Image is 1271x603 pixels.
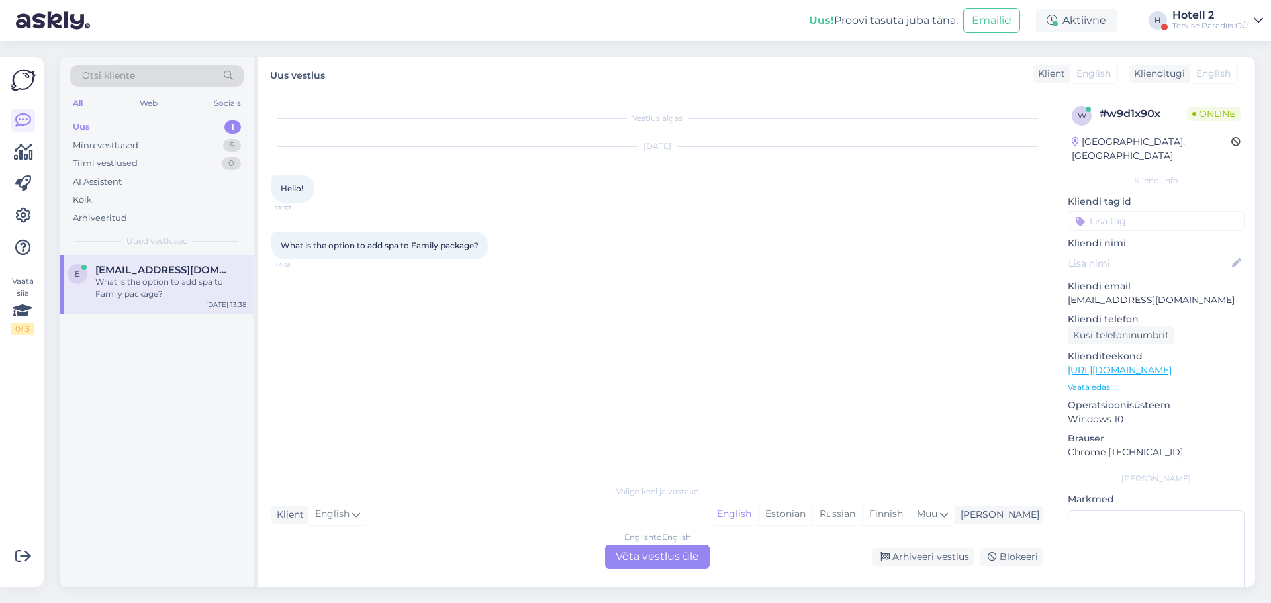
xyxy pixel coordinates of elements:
div: All [70,95,85,112]
b: Uus! [809,14,834,26]
span: What is the option to add spa to Family package? [281,240,479,250]
div: [PERSON_NAME] [955,508,1039,522]
div: 5 [223,139,241,152]
span: Muu [917,508,937,520]
div: [DATE] [271,140,1043,152]
div: Russian [812,504,862,524]
div: Kõik [73,193,92,207]
span: English [1076,67,1111,81]
div: 1 [224,120,241,134]
div: English to English [624,532,691,543]
span: e [75,269,80,279]
img: Askly Logo [11,68,36,93]
div: Klient [1033,67,1065,81]
span: Hello! [281,183,303,193]
div: Estonian [758,504,812,524]
div: Blokeeri [980,548,1043,566]
span: Otsi kliente [82,69,135,83]
p: Kliendi email [1068,279,1245,293]
div: Klient [271,508,304,522]
div: [PERSON_NAME] [1068,473,1245,485]
p: Vaata edasi ... [1068,381,1245,393]
div: 0 [222,157,241,170]
div: Finnish [862,504,910,524]
div: H [1149,11,1167,30]
div: [DATE] 13:38 [206,300,246,310]
span: edijs.reinis@gmail.com [95,264,233,276]
div: Kliendi info [1068,175,1245,187]
a: [URL][DOMAIN_NAME] [1068,364,1172,376]
span: w [1078,111,1086,120]
input: Lisa tag [1068,211,1245,231]
div: Socials [211,95,244,112]
p: Brauser [1068,432,1245,445]
div: Arhiveeritud [73,212,127,225]
div: Hotell 2 [1172,10,1248,21]
div: Valige keel ja vastake [271,486,1043,498]
div: [GEOGRAPHIC_DATA], [GEOGRAPHIC_DATA] [1072,135,1231,163]
div: What is the option to add spa to Family package? [95,276,246,300]
div: Web [137,95,160,112]
div: 0 / 3 [11,323,34,335]
span: Online [1187,107,1241,121]
div: Tiimi vestlused [73,157,138,170]
div: Minu vestlused [73,139,138,152]
div: Aktiivne [1036,9,1117,32]
p: Chrome [TECHNICAL_ID] [1068,445,1245,459]
div: Tervise Paradiis OÜ [1172,21,1248,31]
p: Kliendi nimi [1068,236,1245,250]
div: Arhiveeri vestlus [872,548,974,566]
div: Vaata siia [11,275,34,335]
p: Märkmed [1068,492,1245,506]
button: Emailid [963,8,1020,33]
div: Klienditugi [1129,67,1185,81]
div: Proovi tasuta juba täna: [809,13,958,28]
p: Kliendi tag'id [1068,195,1245,209]
a: Hotell 2Tervise Paradiis OÜ [1172,10,1263,31]
div: AI Assistent [73,175,122,189]
div: Võta vestlus üle [605,545,710,569]
div: # w9d1x90x [1100,106,1187,122]
label: Uus vestlus [270,65,325,83]
div: Küsi telefoninumbrit [1068,326,1174,344]
div: English [710,504,758,524]
p: [EMAIL_ADDRESS][DOMAIN_NAME] [1068,293,1245,307]
input: Lisa nimi [1068,256,1229,271]
p: Klienditeekond [1068,349,1245,363]
p: Kliendi telefon [1068,312,1245,326]
span: 13:37 [275,203,325,213]
div: Vestlus algas [271,113,1043,124]
span: English [1196,67,1231,81]
p: Operatsioonisüsteem [1068,398,1245,412]
span: Uued vestlused [126,235,188,247]
span: English [315,507,350,522]
span: 13:38 [275,260,325,270]
p: Windows 10 [1068,412,1245,426]
div: Uus [73,120,90,134]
